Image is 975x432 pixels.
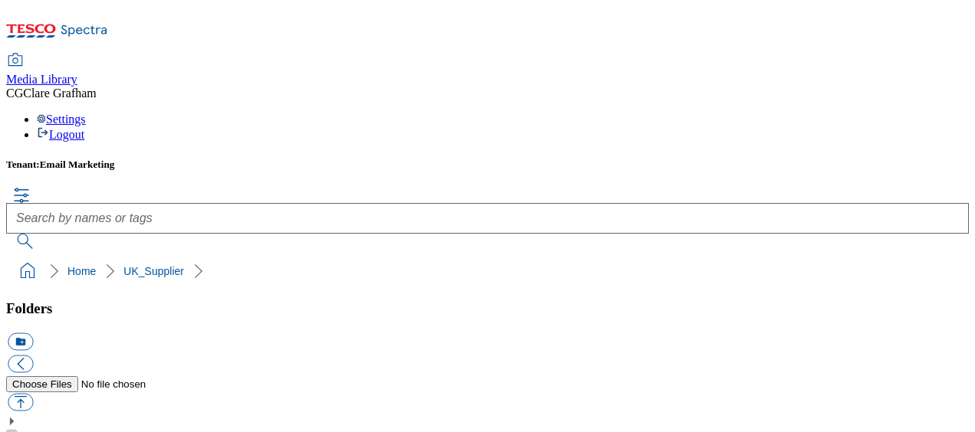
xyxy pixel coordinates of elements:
[6,54,77,87] a: Media Library
[67,265,96,277] a: Home
[6,159,969,171] h5: Tenant:
[6,73,77,86] span: Media Library
[23,87,97,100] span: Clare Grafham
[40,159,115,170] span: Email Marketing
[6,203,969,234] input: Search by names or tags
[6,300,969,317] h3: Folders
[123,265,184,277] a: UK_Supplier
[37,113,86,126] a: Settings
[6,257,969,286] nav: breadcrumb
[15,259,40,283] a: home
[6,87,23,100] span: CG
[37,128,84,141] a: Logout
